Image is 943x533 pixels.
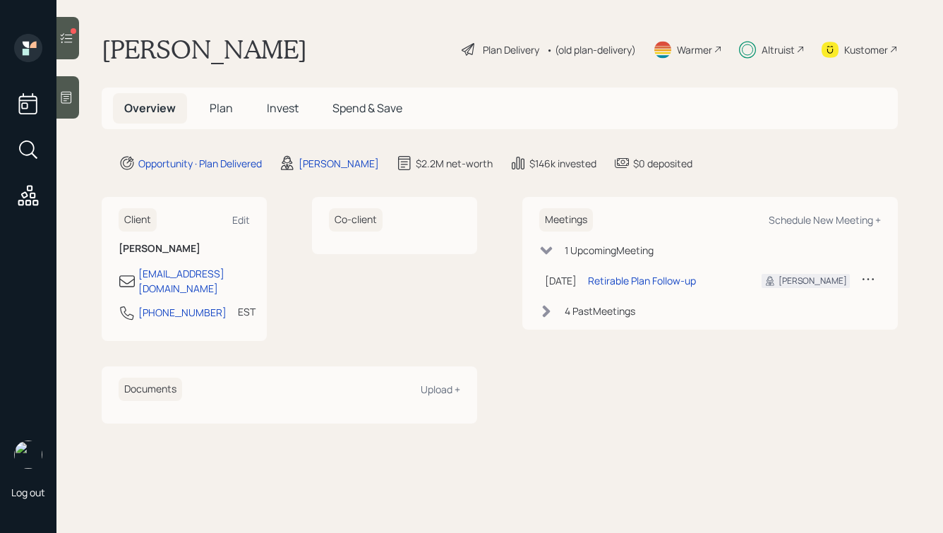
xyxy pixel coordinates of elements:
div: Warmer [677,42,712,57]
div: Kustomer [844,42,888,57]
div: • (old plan-delivery) [546,42,636,57]
div: [PHONE_NUMBER] [138,305,227,320]
div: 1 Upcoming Meeting [565,243,654,258]
h6: [PERSON_NAME] [119,243,250,255]
div: [EMAIL_ADDRESS][DOMAIN_NAME] [138,266,250,296]
div: Schedule New Meeting + [769,213,881,227]
div: Edit [232,213,250,227]
div: $0 deposited [633,156,692,171]
h6: Meetings [539,208,593,232]
span: Spend & Save [332,100,402,116]
div: Retirable Plan Follow-up [588,273,696,288]
div: [PERSON_NAME] [779,275,847,287]
div: Altruist [762,42,795,57]
div: Plan Delivery [483,42,539,57]
div: Opportunity · Plan Delivered [138,156,262,171]
span: Plan [210,100,233,116]
div: EST [238,304,256,319]
div: $146k invested [529,156,596,171]
div: [PERSON_NAME] [299,156,379,171]
span: Invest [267,100,299,116]
h6: Documents [119,378,182,401]
div: 4 Past Meeting s [565,304,635,318]
div: Log out [11,486,45,499]
div: Upload + [421,383,460,396]
div: [DATE] [545,273,577,288]
span: Overview [124,100,176,116]
h1: [PERSON_NAME] [102,34,307,65]
h6: Co-client [329,208,383,232]
div: $2.2M net-worth [416,156,493,171]
img: hunter_neumayer.jpg [14,441,42,469]
h6: Client [119,208,157,232]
